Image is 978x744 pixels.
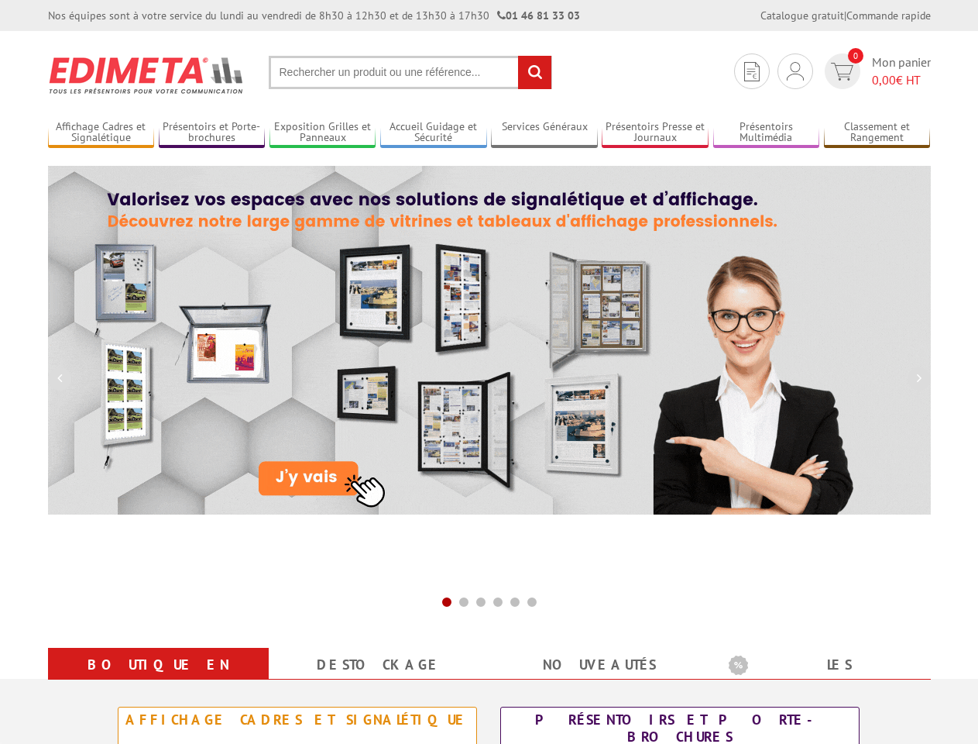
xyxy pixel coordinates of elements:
div: | [760,8,931,23]
span: 0 [848,48,863,64]
a: Classement et Rangement [824,120,931,146]
a: Accueil Guidage et Sécurité [380,120,487,146]
a: Présentoirs Presse et Journaux [602,120,709,146]
b: Les promotions [729,651,922,682]
a: nouveautés [508,651,691,679]
a: Commande rapide [846,9,931,22]
strong: 01 46 81 33 03 [497,9,580,22]
a: Services Généraux [491,120,598,146]
a: Boutique en ligne [67,651,250,707]
input: rechercher [518,56,551,89]
a: Catalogue gratuit [760,9,844,22]
a: Présentoirs et Porte-brochures [159,120,266,146]
img: devis rapide [831,63,853,81]
a: Présentoirs Multimédia [713,120,820,146]
input: Rechercher un produit ou une référence... [269,56,552,89]
a: Les promotions [729,651,912,707]
a: Destockage [287,651,471,679]
span: Mon panier [872,53,931,89]
div: Nos équipes sont à votre service du lundi au vendredi de 8h30 à 12h30 et de 13h30 à 17h30 [48,8,580,23]
a: Exposition Grilles et Panneaux [269,120,376,146]
a: devis rapide 0 Mon panier 0,00€ HT [821,53,931,89]
span: € HT [872,71,931,89]
span: 0,00 [872,72,896,88]
div: Affichage Cadres et Signalétique [122,711,472,728]
a: Affichage Cadres et Signalétique [48,120,155,146]
img: Présentoir, panneau, stand - Edimeta - PLV, affichage, mobilier bureau, entreprise [48,46,245,104]
img: devis rapide [744,62,760,81]
img: devis rapide [787,62,804,81]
